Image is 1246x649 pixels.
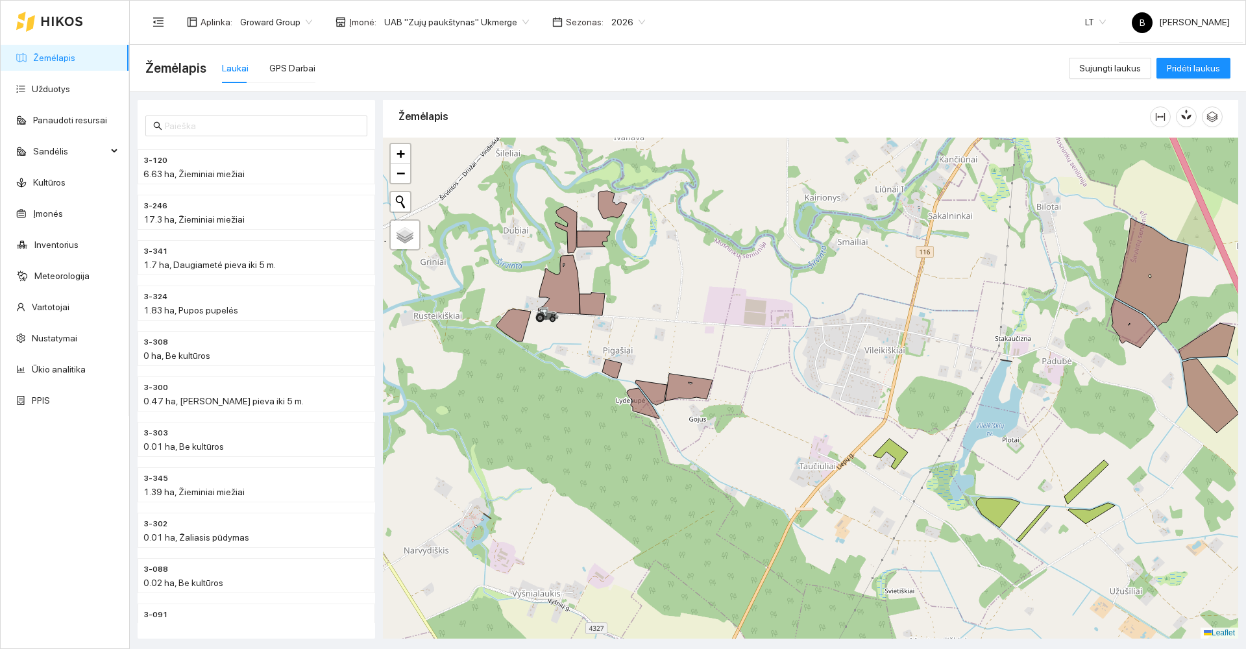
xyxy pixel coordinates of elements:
[1069,63,1151,73] a: Sujungti laukus
[269,61,315,75] div: GPS Darbai
[32,84,70,94] a: Užduotys
[1085,12,1106,32] span: LT
[33,115,107,125] a: Panaudoti resursai
[143,260,276,270] span: 1.7 ha, Daugiametė pieva iki 5 m.
[32,333,77,343] a: Nustatymai
[143,214,245,225] span: 17.3 ha, Žieminiai miežiai
[143,441,224,452] span: 0.01 ha, Be kultūros
[201,15,232,29] span: Aplinka :
[145,9,171,35] button: menu-fold
[397,145,405,162] span: +
[33,208,63,219] a: Įmonės
[349,15,376,29] span: Įmonė :
[1151,112,1170,122] span: column-width
[33,138,107,164] span: Sandėlis
[143,518,167,530] span: 3-302
[384,12,529,32] span: UAB "Zujų paukštynas" Ukmerge
[1156,63,1230,73] a: Pridėti laukus
[143,578,223,588] span: 0.02 ha, Be kultūros
[143,382,168,394] span: 3-300
[165,119,360,133] input: Paieška
[1167,61,1220,75] span: Pridėti laukus
[398,98,1150,135] div: Žemėlapis
[33,53,75,63] a: Žemėlapis
[143,427,168,439] span: 3-303
[32,395,50,406] a: PPIS
[222,61,249,75] div: Laukai
[34,271,90,281] a: Meteorologija
[1204,628,1235,637] a: Leaflet
[153,121,162,130] span: search
[145,58,206,79] span: Žemėlapis
[1132,17,1230,27] span: [PERSON_NAME]
[143,200,167,212] span: 3-246
[143,245,168,258] span: 3-341
[187,17,197,27] span: layout
[143,336,168,349] span: 3-308
[143,532,249,543] span: 0.01 ha, Žaliasis pūdymas
[143,154,167,167] span: 3-120
[391,192,410,212] button: Initiate a new search
[391,221,419,249] a: Layers
[1069,58,1151,79] button: Sujungti laukus
[143,609,168,621] span: 3-091
[1140,12,1145,33] span: B
[143,472,168,485] span: 3-345
[34,239,79,250] a: Inventorius
[143,169,245,179] span: 6.63 ha, Žieminiai miežiai
[143,305,238,315] span: 1.83 ha, Pupos pupelės
[153,16,164,28] span: menu-fold
[32,302,69,312] a: Vartotojai
[336,17,346,27] span: shop
[391,164,410,183] a: Zoom out
[240,12,312,32] span: Groward Group
[143,563,168,576] span: 3-088
[143,350,210,361] span: 0 ha, Be kultūros
[143,291,167,303] span: 3-324
[397,165,405,181] span: −
[391,144,410,164] a: Zoom in
[143,487,245,497] span: 1.39 ha, Žieminiai miežiai
[611,12,645,32] span: 2026
[143,396,304,406] span: 0.47 ha, [PERSON_NAME] pieva iki 5 m.
[1156,58,1230,79] button: Pridėti laukus
[1079,61,1141,75] span: Sujungti laukus
[552,17,563,27] span: calendar
[566,15,604,29] span: Sezonas :
[32,364,86,374] a: Ūkio analitika
[1150,106,1171,127] button: column-width
[33,177,66,188] a: Kultūros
